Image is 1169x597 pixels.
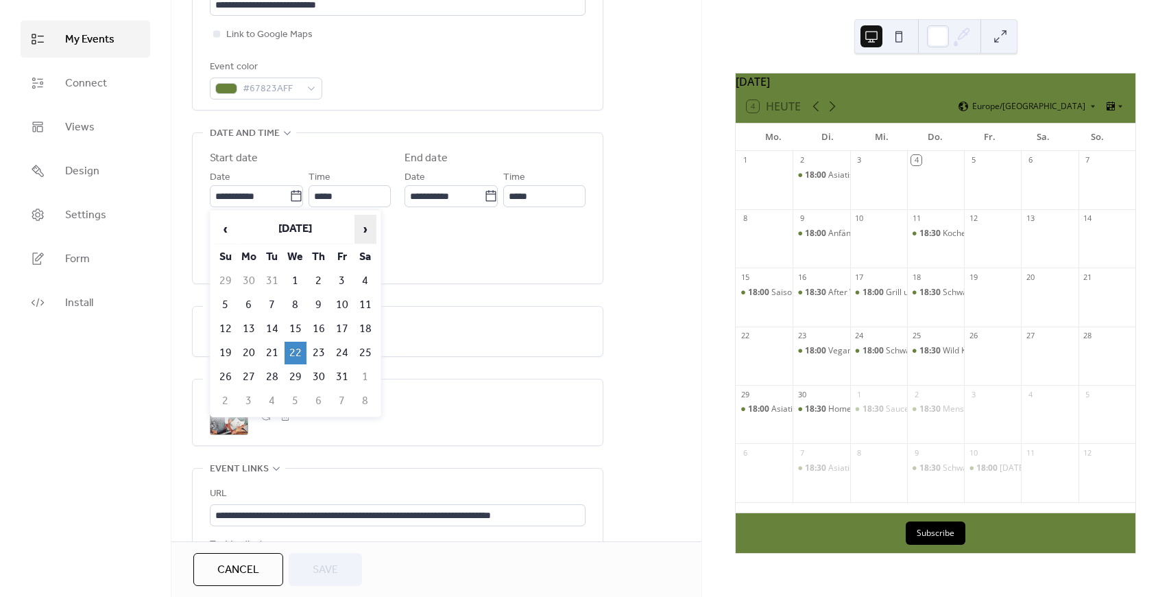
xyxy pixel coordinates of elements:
[261,270,283,292] td: 31
[210,150,258,167] div: Start date
[215,246,237,268] th: Su
[215,215,236,243] span: ‹
[972,102,1085,110] span: Europe/[GEOGRAPHIC_DATA]
[215,318,237,340] td: 12
[740,213,750,224] div: 8
[919,287,943,298] span: 18:30
[355,215,376,243] span: ›
[21,240,150,277] a: Form
[943,403,1133,415] div: Mens Kitchen - Männer brutzeln, Frauen genießen
[736,403,793,415] div: Asiatischer Kochkurs
[210,461,269,478] span: Event links
[285,342,306,364] td: 22
[797,155,807,165] div: 2
[854,447,865,458] div: 8
[1083,389,1093,399] div: 5
[238,294,260,316] td: 6
[886,345,973,357] div: Schwäbischer Grillkurs
[1025,155,1035,165] div: 6
[863,287,886,298] span: 18:00
[854,272,865,282] div: 17
[911,213,921,224] div: 11
[1025,213,1035,224] div: 13
[331,342,353,364] td: 24
[243,81,300,97] span: #67823AFF
[215,270,237,292] td: 29
[911,447,921,458] div: 9
[771,403,851,415] div: Asiatischer Kochkurs
[210,486,583,502] div: URL
[943,287,1030,298] div: Schwäbischer Grillkurs
[850,403,907,415] div: Saucen, Fonds & Dips
[238,366,260,388] td: 27
[828,169,908,181] div: Asiatischer Kochkurs
[964,463,1021,474] div: Friday Night - Streetfood
[854,213,865,224] div: 10
[261,294,283,316] td: 7
[226,27,313,43] span: Link to Google Maps
[285,390,306,412] td: 5
[65,251,90,268] span: Form
[354,342,376,364] td: 25
[805,463,828,474] span: 18:30
[919,403,943,415] span: 18:30
[907,228,964,239] div: Kochen wie in Italien No. 2
[828,463,908,474] div: Asiatischer Kochkurs
[863,345,886,357] span: 18:00
[736,73,1135,90] div: [DATE]
[919,345,943,357] span: 18:30
[261,342,283,364] td: 21
[740,331,750,341] div: 22
[405,150,448,167] div: End date
[747,124,801,151] div: Mo.
[968,331,978,341] div: 26
[797,389,807,399] div: 30
[1025,272,1035,282] div: 20
[1083,331,1093,341] div: 28
[748,403,771,415] span: 18:00
[65,119,95,136] span: Views
[331,390,353,412] td: 7
[285,246,306,268] th: We
[354,270,376,292] td: 4
[1025,389,1035,399] div: 4
[354,294,376,316] td: 11
[331,366,353,388] td: 31
[308,342,330,364] td: 23
[886,403,968,415] div: Saucen, Fonds & Dips
[210,169,230,186] span: Date
[805,169,828,181] span: 18:00
[331,294,353,316] td: 10
[976,463,1000,474] span: 18:00
[828,403,929,415] div: Homemade Burger No 1.0
[943,463,1033,474] div: Schwäbischer Kochkurs
[911,272,921,282] div: 18
[215,342,237,364] td: 19
[919,228,943,239] span: 18:30
[911,155,921,165] div: 4
[801,124,855,151] div: Di.
[21,65,150,102] a: Connect
[968,155,978,165] div: 5
[331,270,353,292] td: 3
[21,108,150,145] a: Views
[1025,447,1035,458] div: 11
[828,228,898,239] div: Anfängerkochkurs
[1017,124,1071,151] div: Sa.
[65,163,99,180] span: Design
[193,553,283,586] button: Cancel
[906,522,965,545] button: Subscribe
[805,228,828,239] span: 18:00
[210,59,320,75] div: Event color
[740,155,750,165] div: 1
[238,390,260,412] td: 3
[805,345,828,357] span: 18:00
[308,318,330,340] td: 16
[911,389,921,399] div: 2
[65,75,107,92] span: Connect
[308,270,330,292] td: 2
[215,366,237,388] td: 26
[943,228,1102,239] div: Kochen wie in [GEOGRAPHIC_DATA] No. 2
[793,169,849,181] div: Asiatischer Kochkurs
